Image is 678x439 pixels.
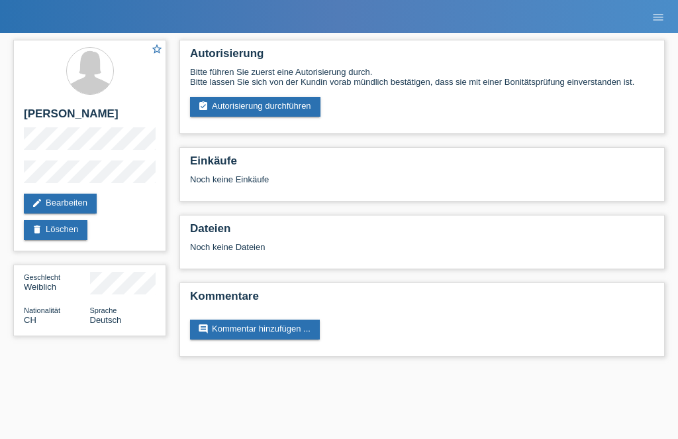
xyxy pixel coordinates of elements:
div: Bitte führen Sie zuerst eine Autorisierung durch. Bitte lassen Sie sich von der Kundin vorab münd... [190,67,654,87]
div: Noch keine Dateien [190,242,522,252]
a: deleteLöschen [24,220,87,240]
i: comment [198,324,209,334]
h2: Einkäufe [190,155,654,174]
h2: [PERSON_NAME] [24,107,156,127]
div: Noch keine Einkäufe [190,174,654,194]
i: menu [652,11,665,24]
span: Geschlecht [24,273,60,281]
h2: Dateien [190,222,654,242]
a: editBearbeiten [24,194,97,214]
span: Sprache [90,306,117,314]
a: commentKommentar hinzufügen ... [190,320,320,340]
i: delete [32,224,42,235]
a: menu [645,13,671,21]
div: Weiblich [24,272,90,292]
i: edit [32,198,42,208]
a: star_border [151,43,163,57]
h2: Kommentare [190,290,654,310]
span: Nationalität [24,306,60,314]
i: star_border [151,43,163,55]
span: Deutsch [90,315,122,325]
a: assignment_turned_inAutorisierung durchführen [190,97,320,117]
i: assignment_turned_in [198,101,209,111]
h2: Autorisierung [190,47,654,67]
span: Schweiz [24,315,36,325]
